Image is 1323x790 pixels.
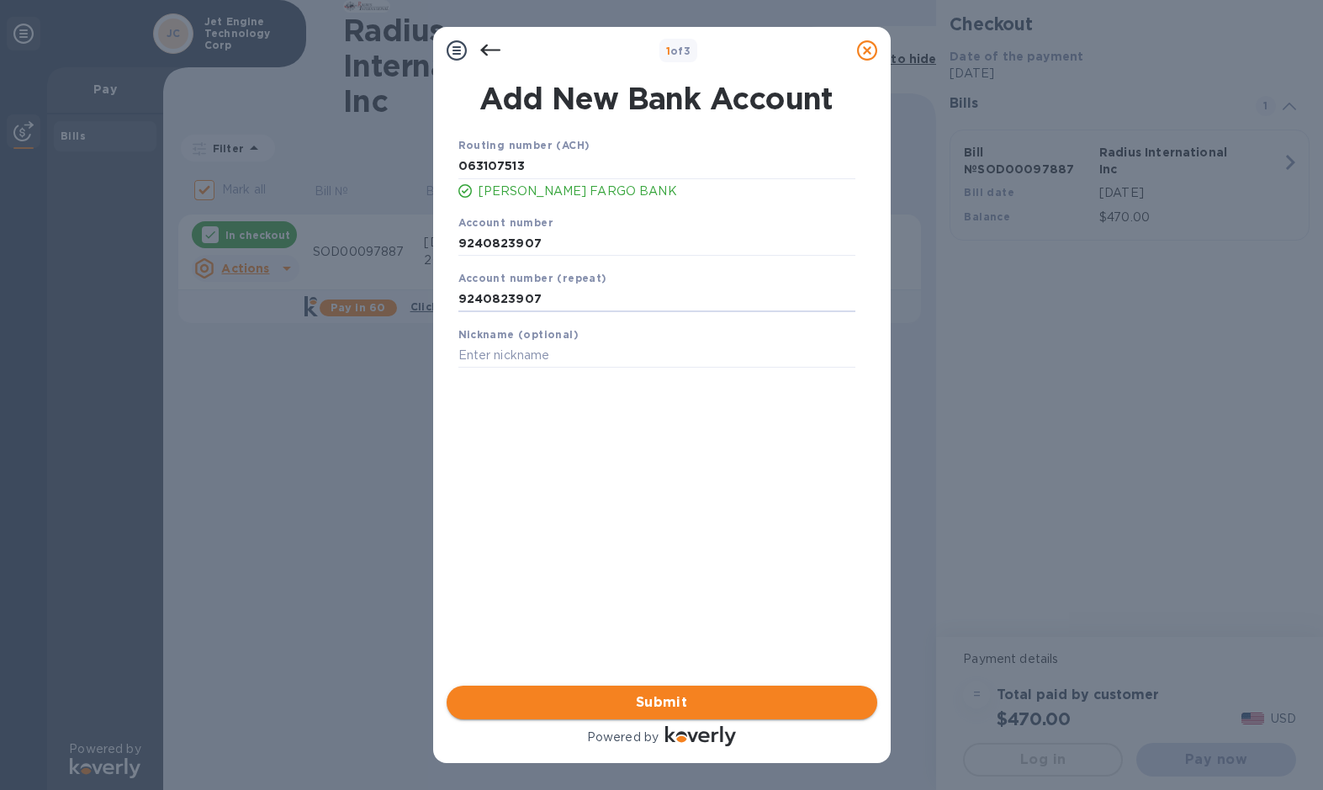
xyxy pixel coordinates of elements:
[448,81,865,116] h1: Add New Bank Account
[460,692,864,713] span: Submit
[458,272,607,284] b: Account number (repeat)
[447,686,877,719] button: Submit
[458,139,590,151] b: Routing number (ACH)
[458,328,579,341] b: Nickname (optional)
[458,216,554,229] b: Account number
[458,343,855,368] input: Enter nickname
[665,726,736,746] img: Logo
[458,287,855,312] input: Enter account number
[587,729,659,746] p: Powered by
[479,183,855,200] p: [PERSON_NAME] FARGO BANK
[458,231,855,256] input: Enter account number
[458,154,855,179] input: Enter routing number
[666,45,691,57] b: of 3
[666,45,670,57] span: 1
